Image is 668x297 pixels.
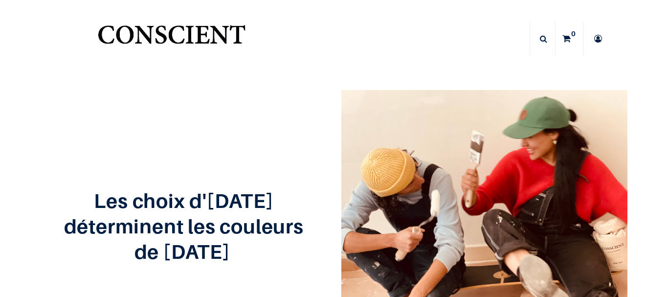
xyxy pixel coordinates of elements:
img: Conscient [96,20,247,58]
sup: 0 [569,29,578,39]
h2: déterminent les couleurs [41,215,327,237]
a: Logo of Conscient [96,20,247,58]
a: 0 [556,22,583,56]
h2: Les choix d'[DATE] [41,190,327,211]
h2: de [DATE] [41,241,327,262]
